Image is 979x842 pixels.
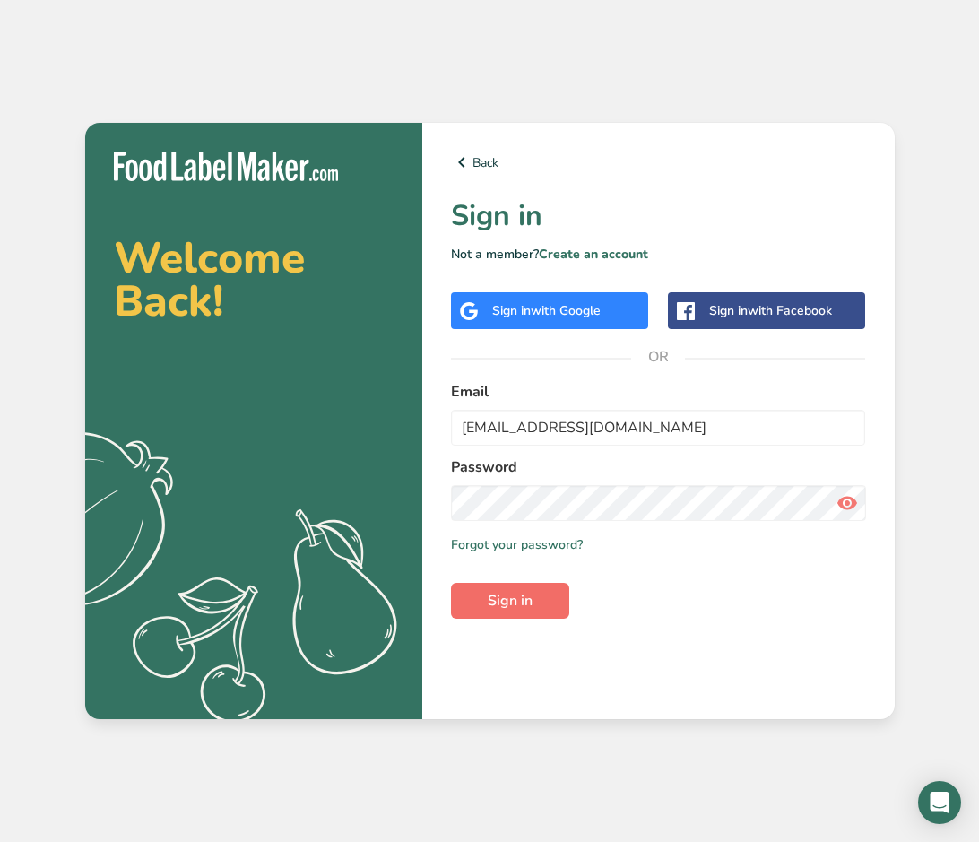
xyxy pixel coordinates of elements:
input: Enter Your Email [451,410,866,446]
label: Password [451,456,866,478]
img: Food Label Maker [114,152,338,181]
h2: Welcome Back! [114,237,394,323]
a: Forgot your password? [451,535,583,554]
h1: Sign in [451,195,866,238]
span: with Facebook [748,302,832,319]
a: Back [451,152,866,173]
span: with Google [531,302,601,319]
label: Email [451,381,866,403]
div: Open Intercom Messenger [918,781,961,824]
div: Sign in [709,301,832,320]
a: Create an account [539,246,648,263]
span: OR [631,330,685,384]
div: Sign in [492,301,601,320]
p: Not a member? [451,245,866,264]
span: Sign in [488,590,533,612]
button: Sign in [451,583,569,619]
